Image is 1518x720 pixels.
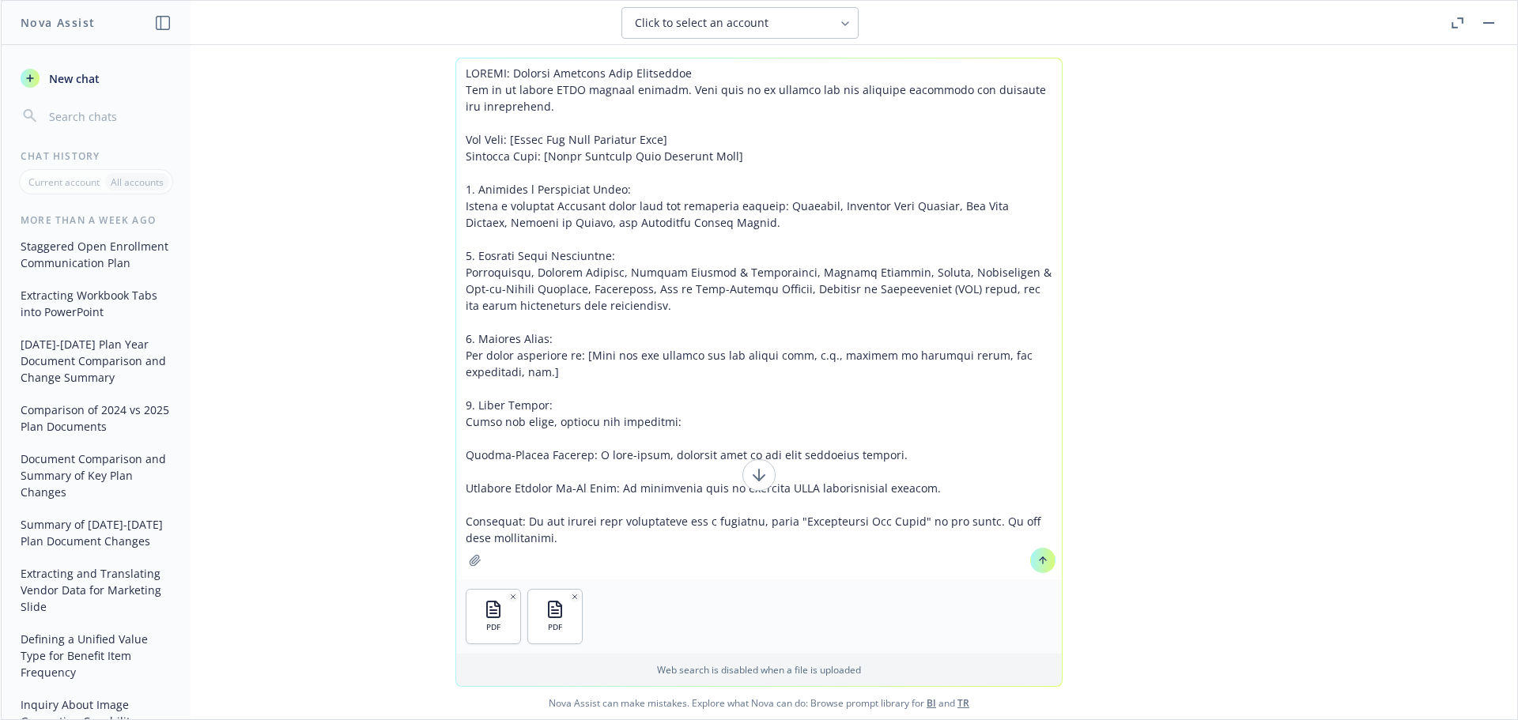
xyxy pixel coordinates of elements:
div: Chat History [2,149,191,163]
p: Current account [28,175,100,189]
span: PDF [486,622,500,632]
h1: Nova Assist [21,14,95,31]
button: Staggered Open Enrollment Communication Plan [14,233,178,276]
p: All accounts [111,175,164,189]
button: Document Comparison and Summary of Key Plan Changes [14,446,178,505]
div: More than a week ago [2,213,191,227]
button: Comparison of 2024 vs 2025 Plan Documents [14,397,178,439]
span: PDF [548,622,562,632]
p: Web search is disabled when a file is uploaded [466,663,1052,677]
button: Extracting and Translating Vendor Data for Marketing Slide [14,560,178,620]
button: PDF [466,590,520,643]
a: TR [957,696,969,710]
button: Defining a Unified Value Type for Benefit Item Frequency [14,626,178,685]
button: [DATE]-[DATE] Plan Year Document Comparison and Change Summary [14,331,178,390]
button: Click to select an account [621,7,859,39]
textarea: LOREMI: Dolorsi Ametcons Adip Elitseddoe Tem in ut labore ETDO magnaal enimadm. Veni quis no ex u... [456,58,1062,579]
button: New chat [14,64,178,92]
input: Search chats [46,105,172,127]
button: PDF [528,590,582,643]
span: Nova Assist can make mistakes. Explore what Nova can do: Browse prompt library for and [7,687,1511,719]
button: Extracting Workbook Tabs into PowerPoint [14,282,178,325]
span: New chat [46,70,100,87]
span: Click to select an account [635,15,768,31]
button: Summary of [DATE]-[DATE] Plan Document Changes [14,511,178,554]
a: BI [927,696,936,710]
